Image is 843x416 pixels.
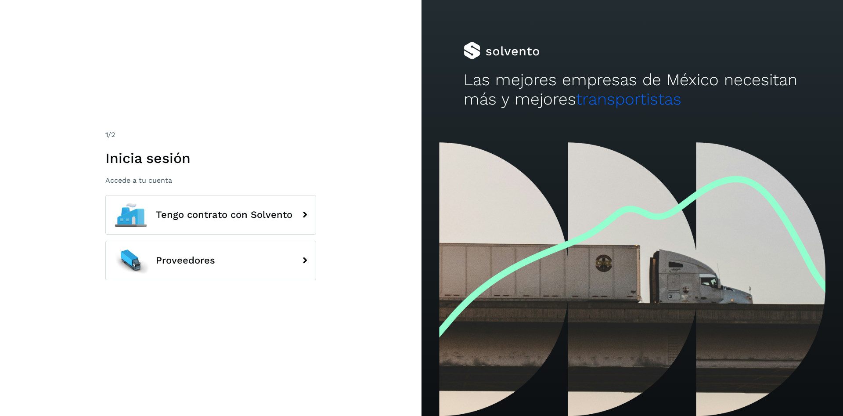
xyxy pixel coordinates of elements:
[156,255,215,266] span: Proveedores
[105,150,316,166] h1: Inicia sesión
[105,195,316,235] button: Tengo contrato con Solvento
[105,130,108,139] span: 1
[464,70,801,109] h2: Las mejores empresas de México necesitan más y mejores
[105,176,316,184] p: Accede a tu cuenta
[156,210,292,220] span: Tengo contrato con Solvento
[576,90,681,109] span: transportistas
[105,130,316,140] div: /2
[105,241,316,280] button: Proveedores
